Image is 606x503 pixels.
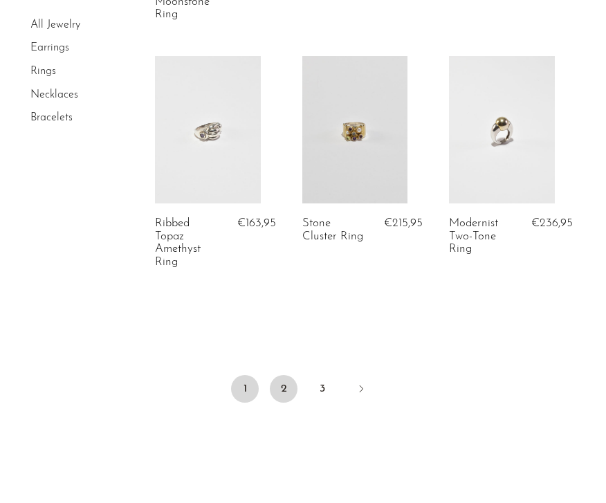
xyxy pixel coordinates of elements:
span: €163,95 [237,217,276,229]
a: Next [347,375,375,405]
a: Bracelets [30,112,73,123]
a: Necklaces [30,89,78,100]
a: All Jewelry [30,19,80,30]
a: Modernist Two-Tone Ring [449,217,515,255]
a: Rings [30,66,56,77]
a: 3 [309,375,336,403]
span: €236,95 [531,217,573,229]
span: 1 [231,375,259,403]
a: Earrings [30,43,69,54]
span: €215,95 [384,217,423,229]
a: Stone Cluster Ring [302,217,368,243]
a: Ribbed Topaz Amethyst Ring [155,217,221,268]
a: 2 [270,375,297,403]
